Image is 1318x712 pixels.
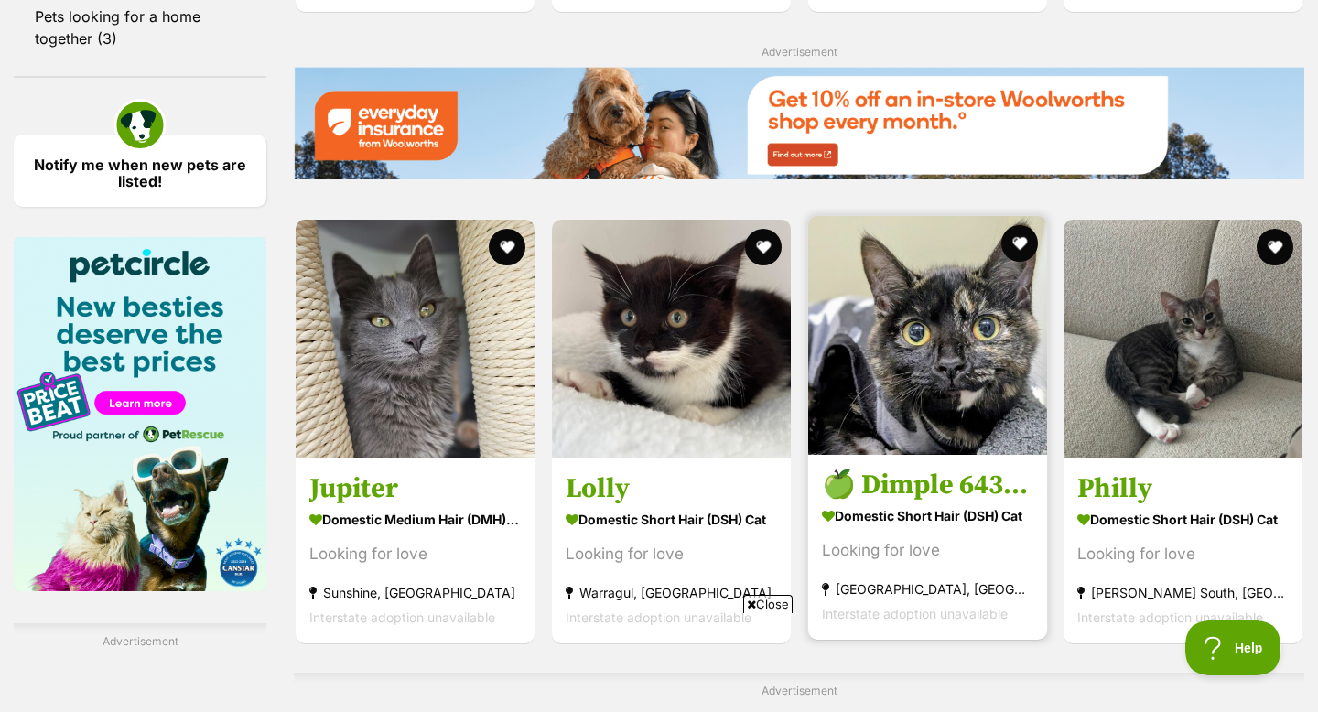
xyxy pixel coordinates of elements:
img: Philly - Domestic Short Hair (DSH) Cat [1064,220,1302,458]
div: Looking for love [309,542,521,566]
strong: [PERSON_NAME] South, [GEOGRAPHIC_DATA] [1077,580,1289,605]
button: favourite [1000,225,1037,262]
strong: Sunshine, [GEOGRAPHIC_DATA] [309,580,521,605]
span: Interstate adoption unavailable [309,610,495,625]
span: Close [743,595,793,613]
strong: Domestic Medium Hair (DMH) Cat [309,506,521,533]
button: favourite [1257,229,1293,265]
a: Jupiter Domestic Medium Hair (DMH) Cat Looking for love Sunshine, [GEOGRAPHIC_DATA] Interstate ad... [296,458,535,643]
span: Interstate adoption unavailable [822,606,1008,621]
h3: 🍏 Dimple 6431 🍏 [822,468,1033,502]
strong: Domestic Short Hair (DSH) Cat [1077,506,1289,533]
button: favourite [745,229,782,265]
div: Looking for love [566,542,777,566]
img: Jupiter - Domestic Medium Hair (DMH) Cat [296,220,535,458]
strong: Domestic Short Hair (DSH) Cat [566,506,777,533]
strong: [GEOGRAPHIC_DATA], [GEOGRAPHIC_DATA] [822,577,1033,601]
img: Everyday Insurance promotional banner [294,67,1304,179]
a: Philly Domestic Short Hair (DSH) Cat Looking for love [PERSON_NAME] South, [GEOGRAPHIC_DATA] Inte... [1064,458,1302,643]
iframe: Help Scout Beacon - Open [1185,620,1281,675]
img: Lolly - Domestic Short Hair (DSH) Cat [552,220,791,458]
button: favourite [489,229,525,265]
a: Everyday Insurance promotional banner [294,67,1304,182]
a: 🍏 Dimple 6431 🍏 Domestic Short Hair (DSH) Cat Looking for love [GEOGRAPHIC_DATA], [GEOGRAPHIC_DAT... [808,454,1047,640]
div: Looking for love [1077,542,1289,566]
a: Notify me when new pets are listed! [14,135,266,207]
h3: Jupiter [309,471,521,506]
span: Interstate adoption unavailable [1077,610,1263,625]
img: Pet Circle promo banner [14,237,266,590]
img: 🍏 Dimple 6431 🍏 - Domestic Short Hair (DSH) Cat [808,216,1047,455]
div: Looking for love [822,538,1033,563]
strong: Warragul, [GEOGRAPHIC_DATA] [566,580,777,605]
strong: Domestic Short Hair (DSH) Cat [822,502,1033,529]
a: Lolly Domestic Short Hair (DSH) Cat Looking for love Warragul, [GEOGRAPHIC_DATA] Interstate adopt... [552,458,791,643]
iframe: Advertisement [326,620,992,703]
span: Advertisement [762,45,837,59]
h3: Lolly [566,471,777,506]
h3: Philly [1077,471,1289,506]
span: Interstate adoption unavailable [566,610,751,625]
